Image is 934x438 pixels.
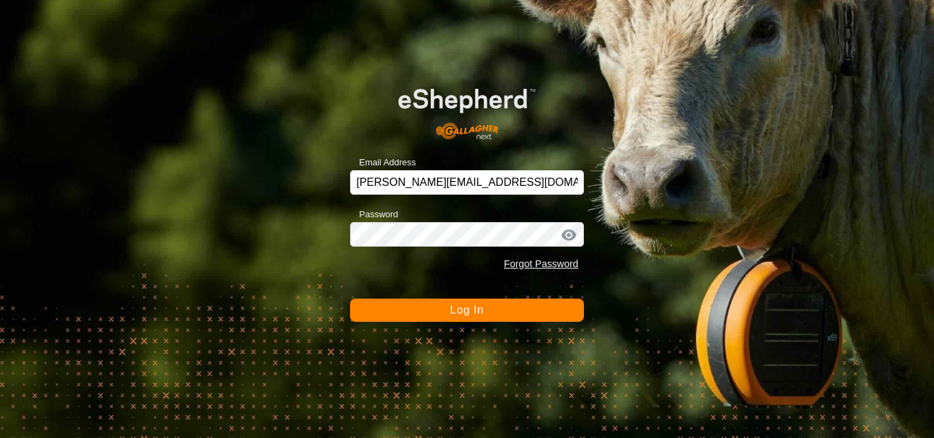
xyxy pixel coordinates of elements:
[350,299,584,322] button: Log In
[450,304,483,316] span: Log In
[350,208,398,221] label: Password
[350,170,584,195] input: Email Address
[373,69,560,148] img: E-shepherd Logo
[350,156,416,169] label: Email Address
[504,258,578,269] a: Forgot Password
